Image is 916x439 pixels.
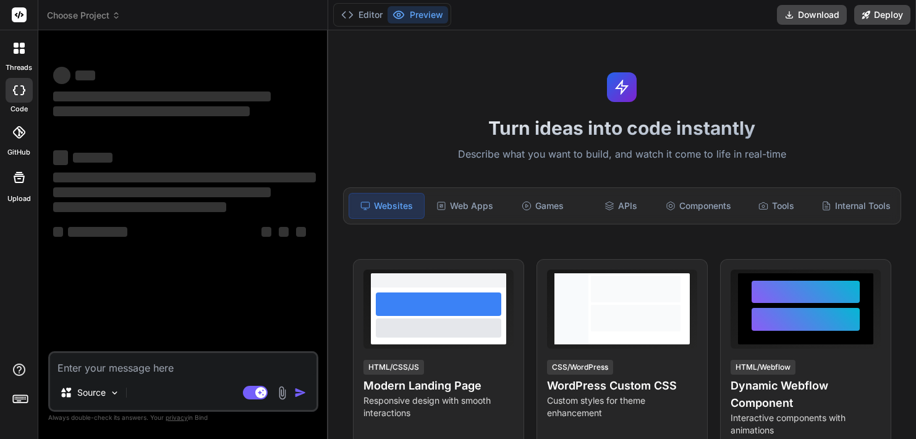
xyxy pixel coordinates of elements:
div: CSS/WordPress [547,360,613,375]
span: ‌ [53,227,63,237]
div: Internal Tools [816,193,896,219]
div: HTML/Webflow [731,360,795,375]
div: HTML/CSS/JS [363,360,424,375]
button: Preview [388,6,448,23]
label: Upload [7,194,31,204]
span: ‌ [73,153,112,163]
span: ‌ [53,150,68,165]
p: Always double-check its answers. Your in Bind [48,412,318,424]
span: ‌ [75,70,95,80]
p: Source [77,386,106,399]
p: Custom styles for theme enhancement [547,394,697,419]
p: Describe what you want to build, and watch it come to life in real-time [336,147,909,163]
h4: Modern Landing Page [363,377,514,394]
span: privacy [166,414,188,421]
p: Responsive design with smooth interactions [363,394,514,419]
span: ‌ [296,227,306,237]
span: ‌ [53,67,70,84]
h4: WordPress Custom CSS [547,377,697,394]
span: Choose Project [47,9,121,22]
img: attachment [275,386,289,400]
div: Websites [349,193,425,219]
button: Download [777,5,847,25]
img: icon [294,386,307,399]
p: Interactive components with animations [731,412,881,437]
img: Pick Models [109,388,120,398]
h1: Turn ideas into code instantly [336,117,909,139]
div: Web Apps [427,193,503,219]
span: ‌ [68,227,127,237]
label: threads [6,62,32,73]
div: Components [661,193,736,219]
span: ‌ [53,202,226,212]
span: ‌ [279,227,289,237]
div: Games [505,193,580,219]
span: ‌ [53,173,316,182]
span: ‌ [261,227,271,237]
label: code [11,104,28,114]
div: APIs [583,193,658,219]
button: Editor [336,6,388,23]
span: ‌ [53,106,250,116]
span: ‌ [53,92,271,101]
h4: Dynamic Webflow Component [731,377,881,412]
label: GitHub [7,147,30,158]
div: Tools [739,193,814,219]
span: ‌ [53,187,271,197]
button: Deploy [854,5,910,25]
